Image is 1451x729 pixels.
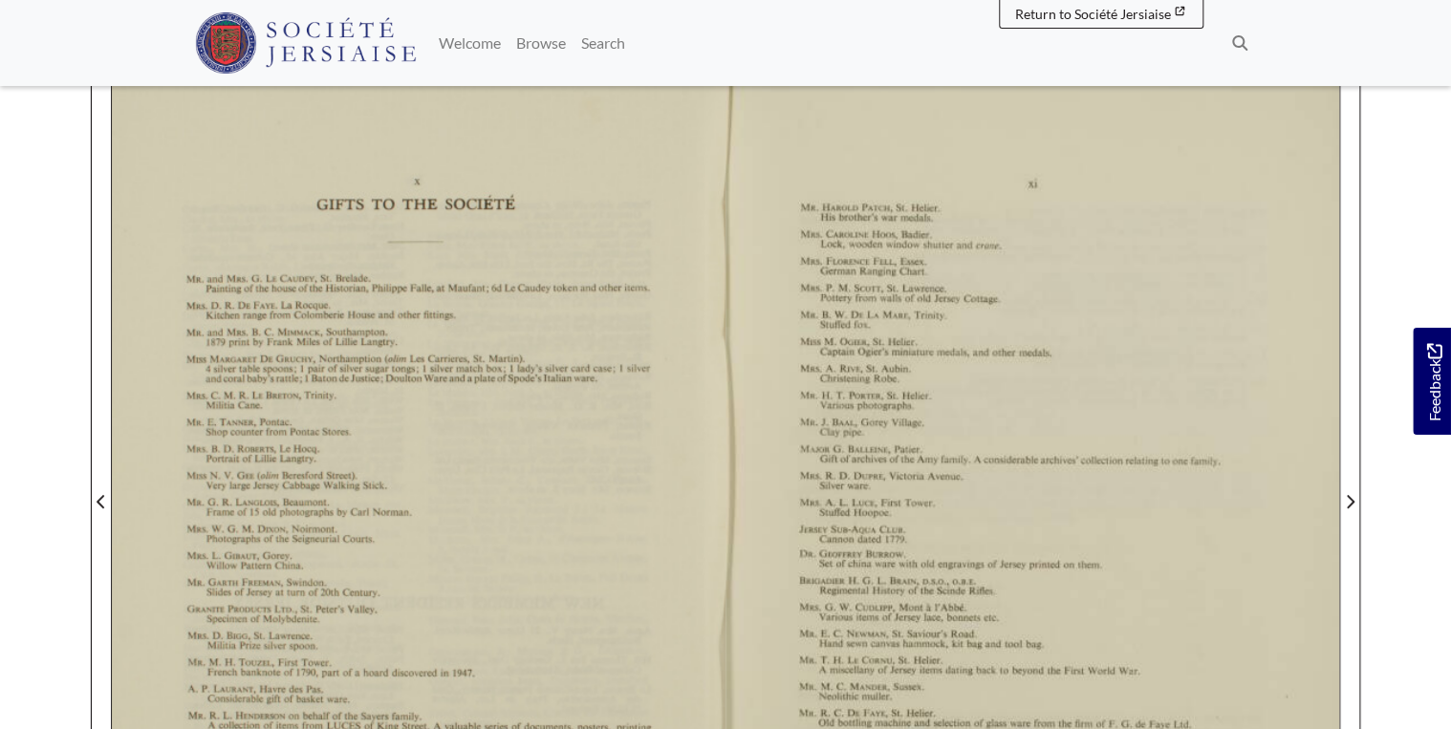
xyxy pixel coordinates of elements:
[1413,328,1451,435] a: Would you like to provide feedback?
[1015,6,1171,22] span: Return to Société Jersiaise
[1422,344,1445,421] span: Feedback
[509,24,574,62] a: Browse
[195,12,416,74] img: Société Jersiaise
[431,24,509,62] a: Welcome
[195,8,416,78] a: Société Jersiaise logo
[574,24,633,62] a: Search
